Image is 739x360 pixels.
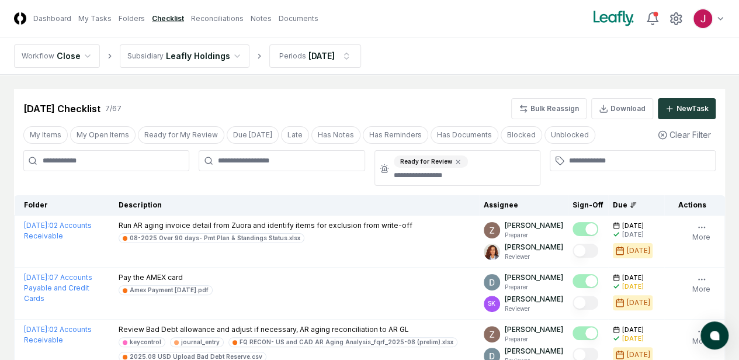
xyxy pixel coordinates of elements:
[591,9,636,28] img: Leafly logo
[484,244,500,260] img: ACg8ocLdVaUJ3SPYiWtV1SCOCLc5fH8jwZS3X49UX5Q0z8zS0ESX3Ok=s96-c
[269,44,361,68] button: Periods[DATE]
[479,195,568,216] th: Assignee
[505,231,563,240] p: Preparer
[505,335,563,344] p: Preparer
[105,103,122,114] div: 7 / 67
[505,283,563,292] p: Preparer
[119,324,474,335] p: Review Bad Debt allowance and adjust if necessary, AR aging reconciliation to AR GL
[669,200,716,210] div: Actions
[127,51,164,61] div: Subsidiary
[114,195,479,216] th: Description
[363,126,428,144] button: Has Reminders
[431,126,498,144] button: Has Documents
[505,346,563,356] p: [PERSON_NAME]
[119,233,304,243] a: 08-2025 Over 90 days- Pmt Plan & Standings Status.xlsx
[78,13,112,24] a: My Tasks
[281,126,309,144] button: Late
[573,326,598,340] button: Mark complete
[488,299,495,308] span: SK
[23,126,68,144] button: My Items
[24,273,92,303] a: [DATE]:07 Accounts Payable and Credit Cards
[24,325,92,344] a: [DATE]:02 Accounts Receivable
[505,294,563,304] p: [PERSON_NAME]
[505,242,563,252] p: [PERSON_NAME]
[394,155,468,168] div: Ready for Review
[181,338,220,347] div: journal_entry
[24,273,49,282] span: [DATE] :
[622,230,644,239] div: [DATE]
[227,126,279,144] button: Due Today
[505,220,563,231] p: [PERSON_NAME]
[279,51,306,61] div: Periods
[544,126,595,144] button: Unblocked
[505,252,563,261] p: Reviewer
[119,285,213,295] a: Amex Payment [DATE].pdf
[228,337,457,347] a: FQ RECON- US and CAD AR Aging Analysis_fqrf_2025-08 (prelim).xlsx
[573,244,598,258] button: Mark complete
[627,245,650,256] div: [DATE]
[622,326,644,334] span: [DATE]
[24,221,49,230] span: [DATE] :
[138,126,224,144] button: Ready for My Review
[15,195,114,216] th: Folder
[505,324,563,335] p: [PERSON_NAME]
[501,126,542,144] button: Blocked
[24,221,92,240] a: [DATE]:02 Accounts Receivable
[33,13,71,24] a: Dashboard
[152,13,184,24] a: Checklist
[573,296,598,310] button: Mark complete
[622,282,644,291] div: [DATE]
[622,221,644,230] span: [DATE]
[22,51,54,61] div: Workflow
[23,102,100,116] div: [DATE] Checklist
[484,274,500,290] img: ACg8ocLeIi4Jlns6Fsr4lO0wQ1XJrFQvF4yUjbLrd1AsCAOmrfa1KQ=s96-c
[70,126,136,144] button: My Open Items
[130,286,209,295] div: Amex Payment [DATE].pdf
[690,220,713,245] button: More
[622,334,644,343] div: [DATE]
[573,274,598,288] button: Mark complete
[613,200,660,210] div: Due
[573,222,598,236] button: Mark complete
[130,234,300,243] div: 08-2025 Over 90 days- Pmt Plan & Standings Status.xlsx
[505,272,563,283] p: [PERSON_NAME]
[658,98,716,119] button: NewTask
[24,325,49,334] span: [DATE] :
[484,326,500,342] img: ACg8ocKnDsamp5-SE65NkOhq35AnOBarAXdzXQ03o9g231ijNgHgyA=s96-c
[693,9,712,28] img: ACg8ocJfBSitaon9c985KWe3swqK2kElzkAv-sHk65QWxGQz4ldowg=s96-c
[308,50,335,62] div: [DATE]
[240,338,453,347] div: FQ RECON- US and CAD AR Aging Analysis_fqrf_2025-08 (prelim).xlsx
[119,272,213,283] p: Pay the AMEX card
[119,13,145,24] a: Folders
[511,98,587,119] button: Bulk Reassign
[622,274,644,282] span: [DATE]
[676,103,709,114] div: New Task
[14,12,26,25] img: Logo
[568,195,608,216] th: Sign-Off
[653,124,716,146] button: Clear Filter
[279,13,318,24] a: Documents
[627,349,650,360] div: [DATE]
[690,324,713,349] button: More
[591,98,653,119] button: Download
[119,220,412,231] p: Run AR aging invoice detail from Zuora and identify items for exclusion from write-off
[627,297,650,308] div: [DATE]
[191,13,244,24] a: Reconciliations
[505,304,563,313] p: Reviewer
[311,126,360,144] button: Has Notes
[484,222,500,238] img: ACg8ocKnDsamp5-SE65NkOhq35AnOBarAXdzXQ03o9g231ijNgHgyA=s96-c
[14,44,361,68] nav: breadcrumb
[130,338,161,347] div: keycontrol
[700,321,728,349] button: atlas-launcher
[690,272,713,297] button: More
[251,13,272,24] a: Notes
